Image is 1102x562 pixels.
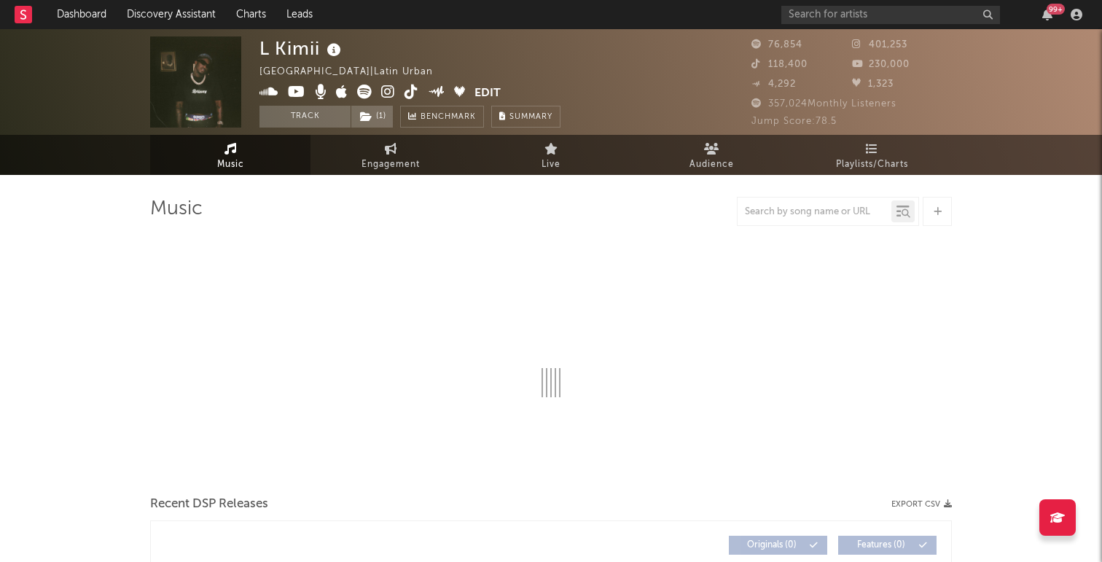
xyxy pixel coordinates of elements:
a: Engagement [310,135,471,175]
button: Edit [474,85,501,103]
a: Playlists/Charts [792,135,952,175]
span: 118,400 [751,60,808,69]
span: Benchmark [421,109,476,126]
div: [GEOGRAPHIC_DATA] | Latin Urban [259,63,450,81]
button: 99+ [1042,9,1052,20]
span: ( 1 ) [351,106,394,128]
a: Audience [631,135,792,175]
span: Music [217,156,244,173]
span: Engagement [362,156,420,173]
div: L Kimii [259,36,345,61]
span: Originals ( 0 ) [738,541,805,550]
span: Playlists/Charts [836,156,908,173]
a: Live [471,135,631,175]
span: 1,323 [852,79,894,89]
button: Summary [491,106,560,128]
span: Audience [689,156,734,173]
input: Search for artists [781,6,1000,24]
span: 76,854 [751,40,802,50]
span: 4,292 [751,79,796,89]
a: Benchmark [400,106,484,128]
span: Recent DSP Releases [150,496,268,513]
button: (1) [351,106,393,128]
span: 401,253 [852,40,907,50]
span: Features ( 0 ) [848,541,915,550]
button: Track [259,106,351,128]
button: Export CSV [891,500,952,509]
input: Search by song name or URL [738,206,891,218]
span: 357,024 Monthly Listeners [751,99,896,109]
span: Jump Score: 78.5 [751,117,837,126]
button: Originals(0) [729,536,827,555]
span: 230,000 [852,60,910,69]
button: Features(0) [838,536,937,555]
span: Live [542,156,560,173]
div: 99 + [1047,4,1065,15]
a: Music [150,135,310,175]
span: Summary [509,113,552,121]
